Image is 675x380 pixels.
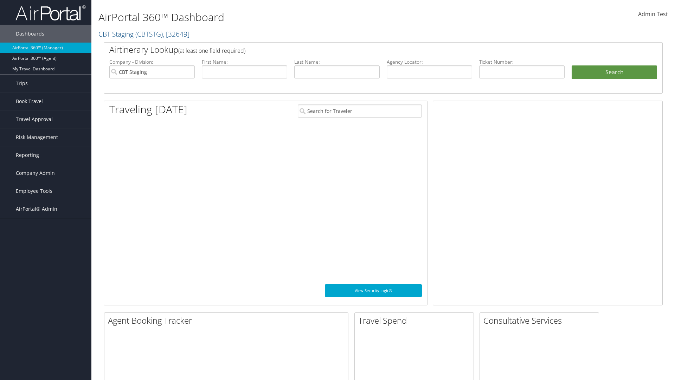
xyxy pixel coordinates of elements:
span: ( CBTSTG ) [135,29,163,39]
a: Admin Test [638,4,668,25]
span: Admin Test [638,10,668,18]
h2: Consultative Services [483,315,599,327]
input: Search for Traveler [298,104,422,118]
label: First Name: [202,58,287,65]
label: Agency Locator: [387,58,472,65]
span: Trips [16,75,28,92]
label: Company - Division: [109,58,195,65]
label: Ticket Number: [479,58,565,65]
a: CBT Staging [98,29,189,39]
span: Risk Management [16,128,58,146]
span: Dashboards [16,25,44,43]
button: Search [572,65,657,80]
span: Employee Tools [16,182,52,200]
span: Company Admin [16,164,55,182]
h2: Agent Booking Tracker [108,315,348,327]
a: View SecurityLogic® [325,284,422,297]
span: Reporting [16,146,39,164]
span: (at least one field required) [178,47,245,55]
h2: Airtinerary Lookup [109,44,611,56]
span: Travel Approval [16,110,53,128]
h1: AirPortal 360™ Dashboard [98,10,478,25]
img: airportal-logo.png [15,5,86,21]
span: , [ 32649 ] [163,29,189,39]
h2: Travel Spend [358,315,474,327]
h1: Traveling [DATE] [109,102,187,117]
span: Book Travel [16,93,43,110]
span: AirPortal® Admin [16,200,57,218]
label: Last Name: [294,58,380,65]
